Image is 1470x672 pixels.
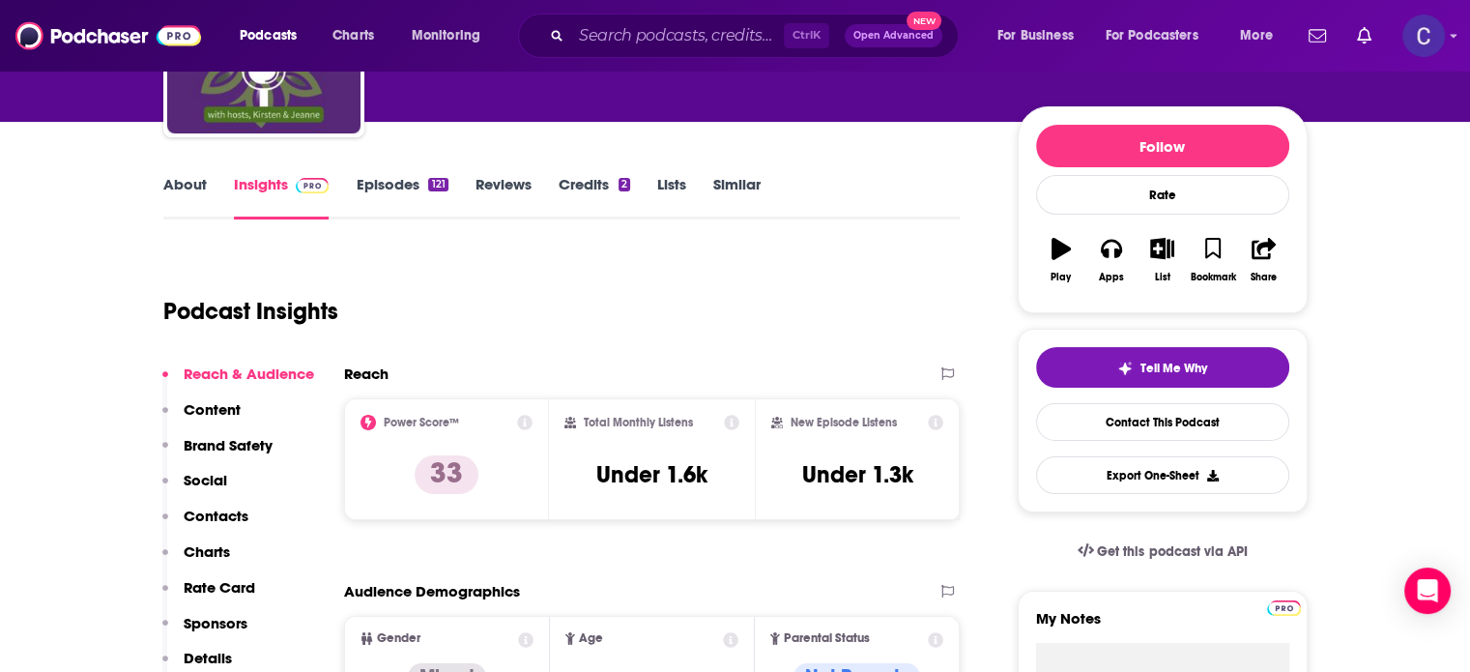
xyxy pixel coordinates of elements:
a: Credits2 [559,175,630,219]
a: Pro website [1267,598,1301,616]
div: Rate [1036,175,1289,215]
button: Export One-Sheet [1036,456,1289,494]
h2: Audience Demographics [344,582,520,600]
button: open menu [226,20,322,51]
span: Ctrl K [784,23,829,48]
button: Content [162,400,241,436]
img: Podchaser Pro [296,178,330,193]
button: open menu [1226,20,1297,51]
div: Share [1251,272,1277,283]
div: List [1155,272,1170,283]
button: open menu [398,20,505,51]
div: Search podcasts, credits, & more... [536,14,977,58]
p: Charts [184,542,230,561]
button: Show profile menu [1402,15,1445,57]
span: Get this podcast via API [1097,543,1247,560]
h2: Total Monthly Listens [584,416,693,429]
button: open menu [984,20,1098,51]
span: For Business [997,22,1074,49]
span: Logged in as publicityxxtina [1402,15,1445,57]
img: Podchaser - Follow, Share and Rate Podcasts [15,17,201,54]
span: For Podcasters [1106,22,1198,49]
a: Show notifications dropdown [1349,19,1379,52]
img: tell me why sparkle [1117,361,1133,376]
button: List [1137,225,1187,295]
h2: New Episode Listens [791,416,897,429]
p: Content [184,400,241,419]
p: Rate Card [184,578,255,597]
button: Open AdvancedNew [845,24,942,47]
button: Brand Safety [162,436,273,472]
img: Podchaser Pro [1267,600,1301,616]
p: Details [184,649,232,667]
div: 2 [619,178,630,191]
button: Social [162,471,227,507]
p: Brand Safety [184,436,273,454]
input: Search podcasts, credits, & more... [571,20,784,51]
button: Bookmark [1188,225,1238,295]
label: My Notes [1036,609,1289,643]
button: Follow [1036,125,1289,167]
button: Charts [162,542,230,578]
h2: Reach [344,365,389,383]
a: Lists [657,175,686,219]
div: Apps [1099,272,1124,283]
div: 121 [428,178,447,191]
h2: Power Score™ [384,416,459,429]
h1: Podcast Insights [163,297,338,326]
a: Show notifications dropdown [1301,19,1334,52]
a: Charts [320,20,386,51]
button: Sponsors [162,614,247,650]
a: Similar [713,175,761,219]
button: Rate Card [162,578,255,614]
div: Bookmark [1190,272,1235,283]
button: open menu [1093,20,1226,51]
span: Tell Me Why [1140,361,1207,376]
a: Get this podcast via API [1062,528,1263,575]
a: About [163,175,207,219]
a: Episodes121 [356,175,447,219]
span: More [1240,22,1273,49]
span: Charts [332,22,374,49]
button: Play [1036,225,1086,295]
button: Contacts [162,507,248,542]
span: Open Advanced [853,31,934,41]
div: Play [1051,272,1071,283]
button: Reach & Audience [162,365,314,400]
span: Podcasts [240,22,297,49]
span: Monitoring [412,22,480,49]
img: User Profile [1402,15,1445,57]
a: Contact This Podcast [1036,403,1289,441]
a: Reviews [476,175,532,219]
button: Apps [1086,225,1137,295]
button: tell me why sparkleTell Me Why [1036,347,1289,388]
span: Age [579,632,603,645]
p: Sponsors [184,614,247,632]
button: Share [1238,225,1288,295]
span: Gender [377,632,420,645]
p: 33 [415,455,478,494]
a: InsightsPodchaser Pro [234,175,330,219]
p: Reach & Audience [184,365,314,383]
h3: Under 1.3k [802,460,913,489]
p: Social [184,471,227,489]
h3: Under 1.6k [596,460,707,489]
p: Contacts [184,507,248,525]
span: Parental Status [784,632,870,645]
div: Open Intercom Messenger [1404,568,1451,614]
span: New [907,12,941,30]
